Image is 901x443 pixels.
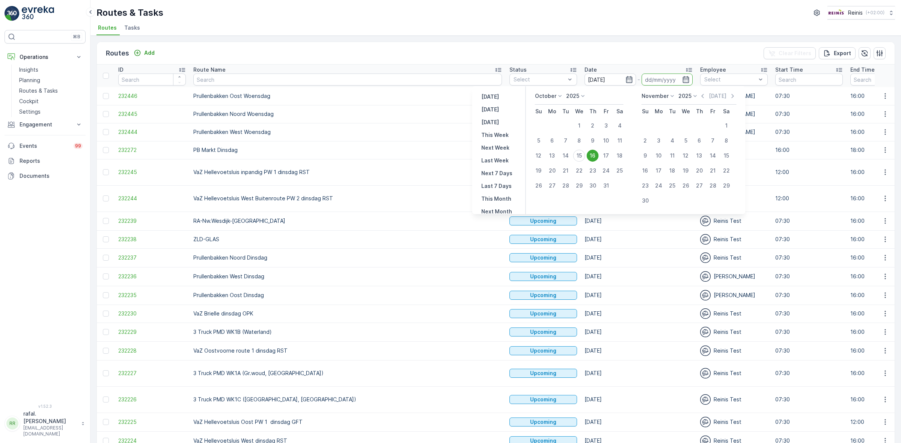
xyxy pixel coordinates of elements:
[6,417,18,429] div: RR
[530,236,556,243] p: Upcoming
[581,286,696,305] td: [DATE]
[530,291,556,299] p: Upcoming
[581,413,696,431] td: [DATE]
[103,370,109,376] div: Toggle Row Selected
[509,291,577,300] button: Upcoming
[103,255,109,261] div: Toggle Row Selected
[775,236,843,243] p: 07:30
[573,120,585,132] div: 1
[532,105,545,118] th: Sunday
[700,308,711,319] img: svg%3e
[103,147,109,153] div: Toggle Row Selected
[693,135,705,147] div: 6
[600,150,612,162] div: 17
[585,66,597,74] p: Date
[581,386,696,413] td: [DATE]
[666,135,678,147] div: 4
[20,172,83,180] p: Documents
[653,165,665,177] div: 17
[693,180,705,192] div: 27
[193,291,502,299] p: Prullenbakken Oost Dinsdag
[693,165,705,177] div: 20
[720,135,732,147] div: 8
[19,87,58,95] p: Routes & Tasks
[478,194,514,203] button: This Month
[533,165,545,177] div: 19
[118,369,186,377] a: 232227
[118,168,186,176] a: 232245
[20,142,69,150] p: Events
[581,323,696,341] td: [DATE]
[193,128,502,136] p: Prullenbakken West Woensdag
[546,150,558,162] div: 13
[653,135,665,147] div: 3
[775,254,843,261] p: 07:30
[509,309,577,318] button: Upcoming
[709,92,726,100] p: [DATE]
[700,394,711,405] img: svg%3e
[193,195,502,202] p: VaZ Hellevoetsluis West Buitenroute PW 2 dinsdag RST
[573,105,586,118] th: Wednesday
[23,425,77,437] p: [EMAIL_ADDRESS][DOMAIN_NAME]
[666,180,678,192] div: 25
[775,217,843,225] p: 07:30
[118,146,186,154] a: 232272
[118,195,186,202] a: 232244
[600,120,612,132] div: 3
[720,150,732,162] div: 15
[530,328,556,336] p: Upcoming
[478,131,512,140] button: This Week
[5,168,86,183] a: Documents
[481,144,509,152] p: Next Week
[680,165,692,177] div: 19
[866,10,884,16] p: ( +02:00 )
[530,273,556,280] p: Upcoming
[720,180,732,192] div: 29
[775,146,843,154] p: 16:00
[707,165,719,177] div: 21
[193,328,502,336] p: 3 Truck PMD WK1B (Waterland)
[20,121,71,128] p: Engagement
[118,396,186,403] a: 232226
[478,156,512,165] button: Last Week
[700,66,726,74] p: Employee
[639,105,652,118] th: Sunday
[666,105,679,118] th: Tuesday
[848,9,863,17] p: Reinis
[103,169,109,175] div: Toggle Row Selected
[530,418,556,426] p: Upcoming
[560,180,572,192] div: 28
[118,236,186,243] a: 232238
[5,138,86,153] a: Events99
[5,6,20,21] img: logo
[546,135,558,147] div: 6
[118,310,186,317] span: 232230
[700,290,768,300] div: [PERSON_NAME]
[614,150,626,162] div: 18
[779,50,811,57] p: Clear Filters
[764,47,816,59] button: Clear Filters
[775,74,843,86] input: Search
[509,272,577,281] button: Upcoming
[639,195,651,207] div: 30
[559,105,573,118] th: Tuesday
[775,273,843,280] p: 07:30
[193,66,226,74] p: Route Name
[530,347,556,354] p: Upcoming
[193,310,502,317] p: VaZ Brielle dinsdag OPK
[118,66,124,74] p: ID
[693,150,705,162] div: 13
[118,110,186,118] a: 232445
[478,105,502,114] button: Today
[700,234,768,245] div: Reinis Test
[704,76,756,83] p: Select
[23,410,77,425] p: rafal.[PERSON_NAME]
[720,165,732,177] div: 22
[834,50,851,57] p: Export
[478,207,515,216] button: Next Month
[560,135,572,147] div: 7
